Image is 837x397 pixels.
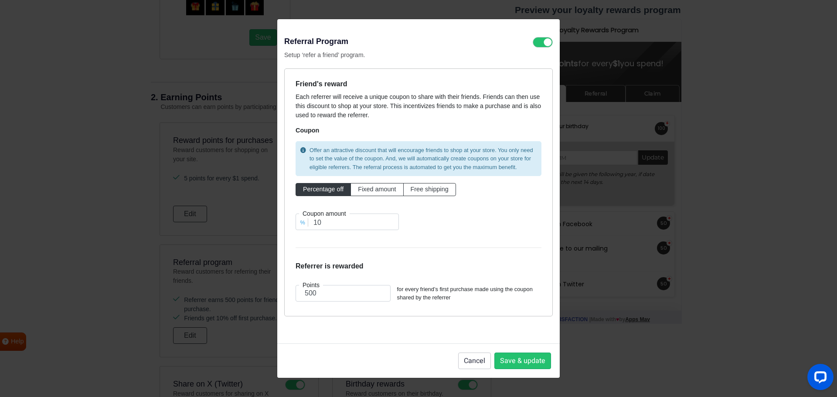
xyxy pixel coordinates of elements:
div: % [298,218,308,227]
a: Apps Mav [112,298,136,304]
strong: $1 [99,39,106,50]
h6: Friend's reward [296,80,541,88]
strong: Enter your birthday [25,104,75,111]
iframe: LiveChat chat widget [800,360,837,397]
em: + [153,197,158,202]
a: Gratisfaction [32,298,74,304]
h5: Share on Twitter +50 [7,253,161,278]
span: Offer an attractive discount that will encourage friends to shop at your store. You only need to ... [310,146,537,171]
h5: Share on Facebook +50 [7,193,161,218]
p: Each referrer will receive a unique coupon to share with their friends. Friends can then use this... [296,92,541,120]
button: Save & update [494,353,551,369]
em: + [153,258,158,263]
button: Update [125,132,154,146]
a: Claim [112,66,166,83]
a: Referral [52,66,112,83]
h4: Get for every you spend! [9,41,159,49]
p: Made with by [0,292,168,310]
i: Rewards will be given the following year, if date entered is in the next 14 days. [14,152,141,166]
strong: 5 points [33,39,65,50]
em: + [151,102,156,108]
label: Points [299,280,323,289]
input: Update [28,132,124,146]
span: Free shipping [411,186,449,193]
h5: Subscribe to our mailing list +50 [7,217,161,253]
i: ♥ [102,298,105,304]
label: Coupon amount [299,209,350,218]
span: | [76,298,77,304]
h6: Referrer is rewarded [296,262,541,270]
span: Fixed amount [358,186,396,193]
span: 50 [143,198,157,211]
h3: Referral Program [284,37,492,47]
span: Percentage off [303,186,344,193]
p: Setup ‘refer a friend’ program. [284,51,492,60]
small: for every friend’s first purchase made using the coupon shared by the referrer [397,285,542,302]
button: Cancel [458,353,491,369]
span: 50 [143,258,157,271]
span: 50 [143,223,157,236]
span: 100 [141,103,154,116]
h2: Loyalty Rewards Program [20,8,147,15]
a: Earn [2,66,52,83]
em: + [153,222,158,227]
h5: Coupon [296,127,541,134]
